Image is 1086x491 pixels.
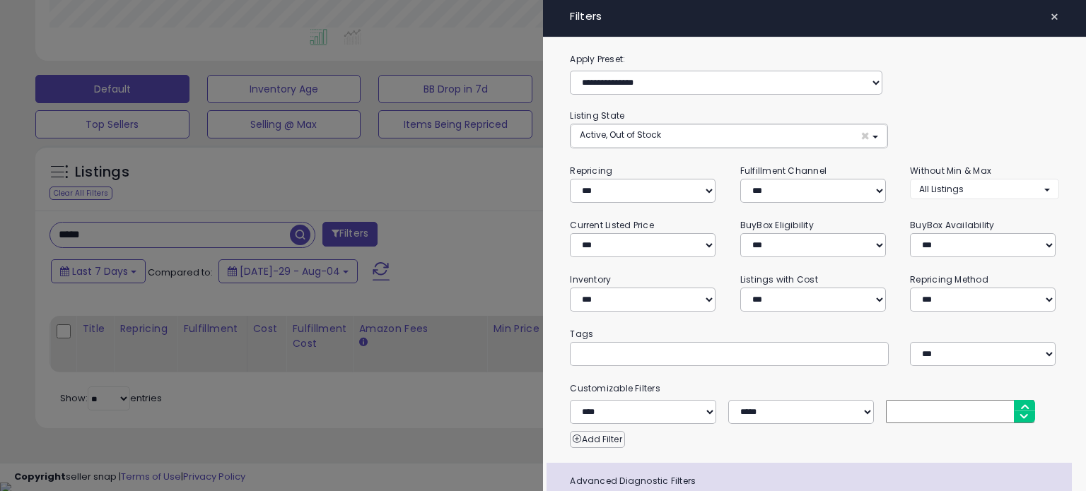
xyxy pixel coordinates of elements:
[910,165,991,177] small: Without Min & Max
[740,165,827,177] small: Fulfillment Channel
[570,165,612,177] small: Repricing
[570,273,611,285] small: Inventory
[740,219,814,231] small: BuyBox Eligibility
[1044,7,1065,27] button: ×
[571,124,887,148] button: Active, Out of Stock ×
[570,11,1058,23] h4: Filters
[559,473,1071,489] span: Advanced Diagnostic Filters
[1050,7,1059,27] span: ×
[910,179,1058,199] button: All Listings
[910,273,988,285] small: Repricing Method
[910,219,994,231] small: BuyBox Availability
[570,110,624,122] small: Listing State
[559,326,1069,342] small: Tags
[559,52,1069,67] label: Apply Preset:
[570,431,624,448] button: Add Filter
[740,273,818,285] small: Listings with Cost
[919,183,964,195] span: All Listings
[570,219,653,231] small: Current Listed Price
[580,129,661,141] span: Active, Out of Stock
[860,129,870,143] span: ×
[559,381,1069,396] small: Customizable Filters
